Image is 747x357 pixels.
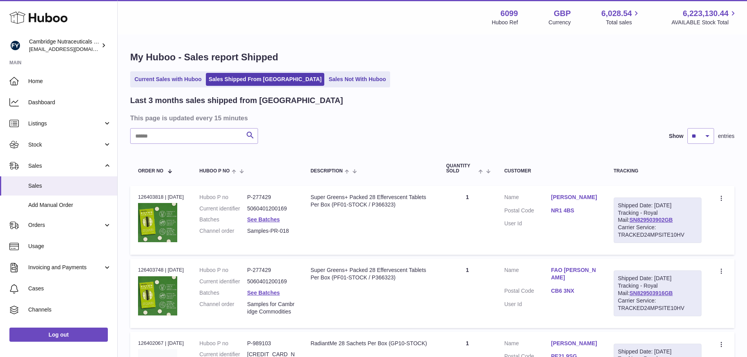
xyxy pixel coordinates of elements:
[614,169,702,174] div: Tracking
[247,340,295,347] dd: P-989103
[551,266,598,281] a: FAO [PERSON_NAME]
[28,162,103,170] span: Sales
[247,290,280,296] a: See Batches
[504,340,551,349] dt: Name
[138,266,184,274] div: 126403748 | [DATE]
[200,169,230,174] span: Huboo P no
[504,287,551,297] dt: Postal Code
[504,301,551,308] dt: User Id
[629,290,673,296] a: SN829503916GB
[618,297,697,312] div: Carrier Service: TRACKED24MPSITE10HV
[28,264,103,271] span: Invoicing and Payments
[718,132,734,140] span: entries
[311,194,431,208] div: Super Greens+ Packed 28 Effervescent Tablets Per Box (PF01-STOCK / P366323)
[132,73,204,86] a: Current Sales with Huboo
[504,194,551,203] dt: Name
[671,8,738,26] a: 6,223,130.44 AVAILABLE Stock Total
[28,99,111,106] span: Dashboard
[247,227,295,235] dd: Samples-PR-018
[504,266,551,283] dt: Name
[9,40,21,51] img: internalAdmin-6099@internal.huboo.com
[28,285,111,292] span: Cases
[618,224,697,239] div: Carrier Service: TRACKED24MPSITE10HV
[28,120,103,127] span: Listings
[200,216,247,223] dt: Batches
[326,73,389,86] a: Sales Not With Huboo
[504,169,598,174] div: Customer
[200,289,247,297] dt: Batches
[671,19,738,26] span: AVAILABLE Stock Total
[618,275,697,282] div: Shipped Date: [DATE]
[247,216,280,223] a: See Batches
[247,205,295,212] dd: 5060401200169
[247,194,295,201] dd: P-277429
[138,194,184,201] div: 126403818 | [DATE]
[683,8,729,19] span: 6,223,130.44
[629,217,673,223] a: SN829503902GB
[138,203,177,242] img: $_57.JPG
[130,51,734,63] h1: My Huboo - Sales report Shipped
[311,266,431,281] div: Super Greens+ Packed 28 Effervescent Tablets Per Box (PF01-STOCK / P366323)
[200,266,247,274] dt: Huboo P no
[618,348,697,355] div: Shipped Date: [DATE]
[311,340,431,347] div: RadiantMe 28 Sachets Per Box (GP10-STOCK)
[200,278,247,285] dt: Current identifier
[669,132,683,140] label: Show
[551,340,598,347] a: [PERSON_NAME]
[138,340,184,347] div: 126402067 | [DATE]
[446,163,476,174] span: Quantity Sold
[28,243,111,250] span: Usage
[138,169,164,174] span: Order No
[614,270,702,316] div: Tracking - Royal Mail:
[247,278,295,285] dd: 5060401200169
[206,73,324,86] a: Sales Shipped From [GEOGRAPHIC_DATA]
[247,301,295,315] dd: Samples for Cambridge Commodities
[438,186,496,255] td: 1
[551,287,598,295] a: CB6 3NX
[500,8,518,19] strong: 6099
[130,95,343,106] h2: Last 3 months sales shipped from [GEOGRAPHIC_DATA]
[438,259,496,328] td: 1
[28,221,103,229] span: Orders
[200,205,247,212] dt: Current identifier
[602,8,632,19] span: 6,028.54
[28,141,103,149] span: Stock
[28,182,111,190] span: Sales
[549,19,571,26] div: Currency
[28,78,111,85] span: Home
[28,306,111,314] span: Channels
[130,114,732,122] h3: This page is updated every 15 minutes
[29,38,100,53] div: Cambridge Nutraceuticals Ltd
[618,202,697,209] div: Shipped Date: [DATE]
[492,19,518,26] div: Huboo Ref
[29,46,115,52] span: [EMAIL_ADDRESS][DOMAIN_NAME]
[9,328,108,342] a: Log out
[504,220,551,227] dt: User Id
[606,19,641,26] span: Total sales
[504,207,551,216] dt: Postal Code
[554,8,571,19] strong: GBP
[551,194,598,201] a: [PERSON_NAME]
[614,198,702,243] div: Tracking - Royal Mail:
[200,194,247,201] dt: Huboo P no
[200,340,247,347] dt: Huboo P no
[28,201,111,209] span: Add Manual Order
[200,227,247,235] dt: Channel order
[551,207,598,214] a: NR1 4BS
[247,266,295,274] dd: P-277429
[602,8,641,26] a: 6,028.54 Total sales
[138,276,177,315] img: $_57.JPG
[200,301,247,315] dt: Channel order
[311,169,343,174] span: Description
